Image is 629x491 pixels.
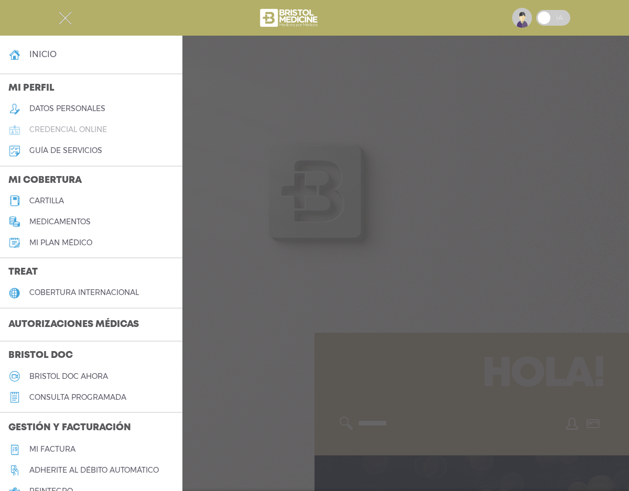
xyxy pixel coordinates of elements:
h5: Adherite al débito automático [29,466,159,475]
h5: credencial online [29,125,107,134]
h5: Mi factura [29,445,75,454]
img: bristol-medicine-blanco.png [258,5,321,30]
img: profile-placeholder.svg [512,8,532,28]
h5: medicamentos [29,217,91,226]
h5: cobertura internacional [29,288,139,297]
img: Cober_menu-close-white.svg [59,12,72,25]
h5: consulta programada [29,393,126,402]
h4: inicio [29,49,57,59]
h5: guía de servicios [29,146,102,155]
h5: cartilla [29,197,64,205]
h5: Mi plan médico [29,238,92,247]
h5: Bristol doc ahora [29,372,108,381]
h5: datos personales [29,104,105,113]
